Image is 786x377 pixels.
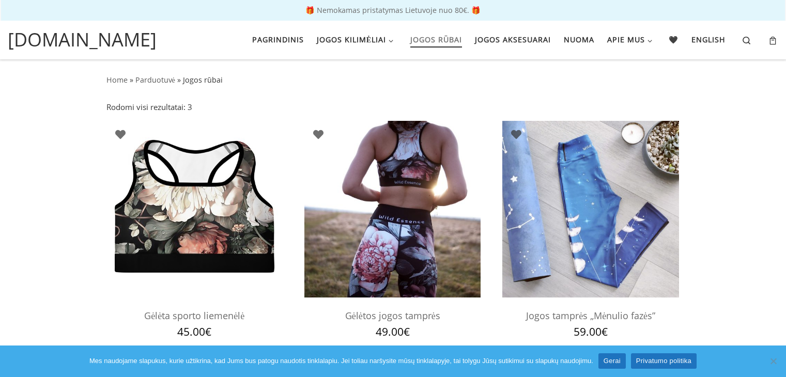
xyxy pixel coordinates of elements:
[89,356,593,366] span: Mes naudojame slapukus, kurie užtikrina, kad Jums bus patogu naudotis tinklalapiu. Jei toliau nar...
[669,29,679,48] span: 🖤
[410,29,462,48] span: Jogos rūbai
[249,29,307,51] a: Pagrindinis
[688,29,729,51] a: English
[598,353,626,369] a: Gerai
[475,29,551,48] span: Jogos aksesuarai
[666,29,682,51] a: 🖤
[252,29,304,48] span: Pagrindinis
[471,29,554,51] a: Jogos aksesuarai
[768,356,778,366] span: Ne
[106,101,192,113] p: Rodomi visi rezultatai: 3
[8,26,157,54] a: [DOMAIN_NAME]
[106,305,283,326] h2: Gėlėta sporto liemenėlė
[177,75,181,85] span: »
[376,324,410,339] bdi: 49.00
[631,353,697,369] a: Privatumo politika
[130,75,133,85] span: »
[564,29,594,48] span: Nuoma
[404,324,410,339] span: €
[602,324,608,339] span: €
[304,305,481,326] h2: Gėlėtos jogos tamprės
[502,121,679,338] a: jogos tamprės mėnulio fazėsjogos tamprės mėnulio fazėsJogos tamprės „Mėnulio fazės” 59.00€
[106,121,283,338] a: gėlėta sporto liemenėlėgėlėta sporto liemenėlėGėlėta sporto liemenėlė 45.00€
[183,75,223,85] span: Jogos rūbai
[313,29,400,51] a: Jogos kilimėliai
[317,29,387,48] span: Jogos kilimėliai
[502,305,679,326] h2: Jogos tamprės „Mėnulio fazės”
[304,121,481,338] a: geletos jogos tampresgeletos jogos tampresGėlėtos jogos tamprės 49.00€
[106,75,128,85] a: Home
[407,29,465,51] a: Jogos rūbai
[177,324,211,339] bdi: 45.00
[205,324,211,339] span: €
[135,75,175,85] a: Parduotuvė
[560,29,597,51] a: Nuoma
[574,324,608,339] bdi: 59.00
[607,29,645,48] span: Apie mus
[691,29,726,48] span: English
[10,7,776,14] p: 🎁 Nemokamas pristatymas Lietuvoje nuo 80€. 🎁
